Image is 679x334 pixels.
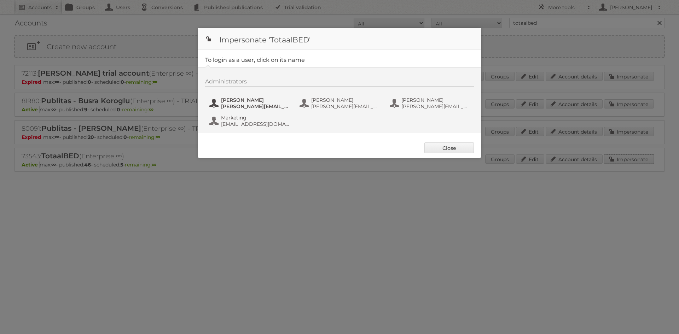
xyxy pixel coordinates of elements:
[209,96,292,110] button: [PERSON_NAME] [PERSON_NAME][EMAIL_ADDRESS][DOMAIN_NAME]
[424,142,474,153] a: Close
[221,115,290,121] span: Marketing
[299,96,382,110] button: [PERSON_NAME] [PERSON_NAME][EMAIL_ADDRESS][DOMAIN_NAME]
[311,103,380,110] span: [PERSON_NAME][EMAIL_ADDRESS][DOMAIN_NAME]
[311,97,380,103] span: [PERSON_NAME]
[205,78,474,87] div: Administrators
[198,28,481,49] h1: Impersonate 'TotaalBED'
[221,103,290,110] span: [PERSON_NAME][EMAIL_ADDRESS][DOMAIN_NAME]
[401,97,470,103] span: [PERSON_NAME]
[401,103,470,110] span: [PERSON_NAME][EMAIL_ADDRESS][DOMAIN_NAME]
[389,96,472,110] button: [PERSON_NAME] [PERSON_NAME][EMAIL_ADDRESS][DOMAIN_NAME]
[209,114,292,128] button: Marketing [EMAIL_ADDRESS][DOMAIN_NAME]
[221,121,290,127] span: [EMAIL_ADDRESS][DOMAIN_NAME]
[205,57,305,63] legend: To login as a user, click on its name
[221,97,290,103] span: [PERSON_NAME]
